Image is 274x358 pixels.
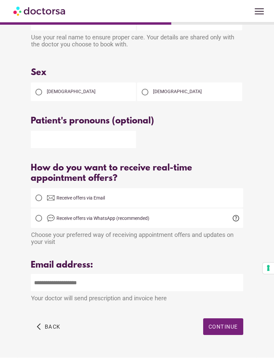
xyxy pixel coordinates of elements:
[45,324,60,330] span: Back
[31,68,243,78] div: Sex
[31,116,243,127] div: Patient's pronouns (optional)
[13,4,66,19] img: Doctorsa.com
[56,216,149,221] span: Receive offers via WhatsApp (recommended)
[31,261,243,271] div: Email address:
[253,5,266,18] span: menu
[47,215,55,223] img: chat
[47,89,96,94] span: [DEMOGRAPHIC_DATA]
[56,196,105,201] span: Receive offers via Email
[31,228,243,246] div: Choose your preferred way of receiving appointment offers and updates on your visit
[209,324,238,330] span: Continue
[31,31,243,53] div: Use your real name to ensure proper care. Your details are shared only with the doctor you choose...
[203,319,243,335] button: Continue
[31,292,243,302] div: Your doctor will send prescription and invoice here
[31,163,243,184] div: How do you want to receive real-time appointment offers?
[263,263,274,274] button: Your consent preferences for tracking technologies
[34,319,63,335] button: arrow_back_ios Back
[153,89,202,94] span: [DEMOGRAPHIC_DATA]
[47,194,55,202] img: email
[232,215,240,223] span: help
